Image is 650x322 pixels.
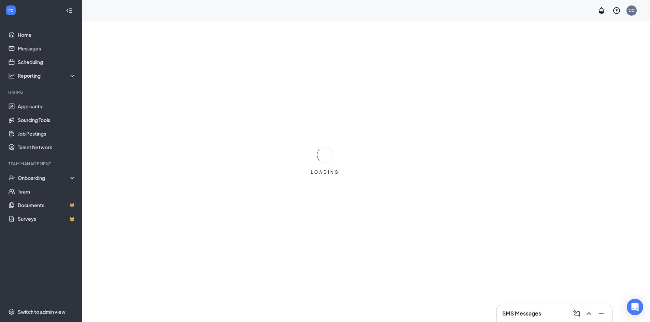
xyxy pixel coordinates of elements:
svg: Collapse [66,7,73,14]
a: Team [18,185,76,198]
div: Switch to admin view [18,308,66,315]
svg: UserCheck [8,174,15,181]
svg: Analysis [8,72,15,79]
svg: ComposeMessage [573,309,581,318]
svg: Notifications [597,6,606,15]
button: ChevronUp [583,308,594,319]
h3: SMS Messages [502,310,541,317]
button: Minimize [596,308,607,319]
a: Applicants [18,99,76,113]
div: Reporting [18,72,76,79]
a: SurveysCrown [18,212,76,226]
a: Home [18,28,76,42]
div: Open Intercom Messenger [627,299,643,315]
div: LOADING [308,169,342,175]
div: Onboarding [18,174,70,181]
svg: Minimize [597,309,605,318]
a: DocumentsCrown [18,198,76,212]
svg: WorkstreamLogo [8,7,14,14]
a: Talent Network [18,140,76,154]
div: Team Management [8,161,75,167]
div: CC [629,7,635,13]
svg: Settings [8,308,15,315]
svg: QuestionInfo [612,6,621,15]
svg: ChevronUp [585,309,593,318]
a: Sourcing Tools [18,113,76,127]
button: ComposeMessage [571,308,582,319]
div: Hiring [8,89,75,95]
a: Job Postings [18,127,76,140]
a: Messages [18,42,76,55]
a: Scheduling [18,55,76,69]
